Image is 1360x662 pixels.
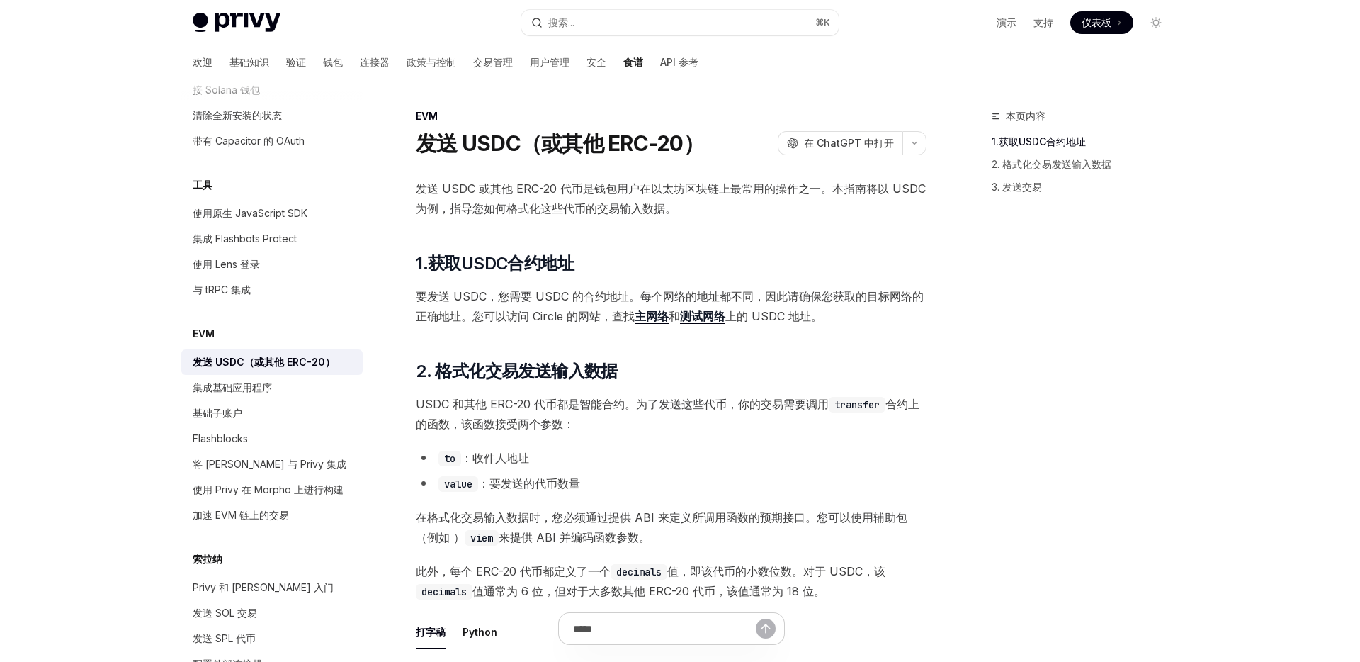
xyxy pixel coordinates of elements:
[286,56,306,68] font: 验证
[472,584,825,598] font: 值通常为 6 位，但对于大多数其他 ERC-20 代币，该值通常为 18 位。
[229,56,269,68] font: 基础知识
[416,110,438,122] font: EVM
[438,476,478,492] code: value
[416,397,829,411] font: USDC 和其他 ERC-20 代币都是智能合约。为了发送这些代币，你的交易需要调用
[756,619,776,639] button: 发送消息
[478,476,580,490] font: ：要发送的代币数量
[416,564,611,578] font: 此外，每个 ERC-20 代币都定义了一个
[360,45,390,79] a: 连接器
[1082,16,1111,28] font: 仪表板
[193,381,272,393] font: 集成基础应用程序
[193,13,280,33] img: 灯光标志
[193,56,212,68] font: 欢迎
[473,45,513,79] a: 交易管理
[461,451,529,465] font: ：收件人地址
[815,17,824,28] font: ⌘
[992,130,1179,153] a: 1.获取USDC合约地址
[181,426,363,451] a: Flashblocks
[1033,16,1053,30] a: 支持
[193,258,260,270] font: 使用 Lens 登录
[997,16,1016,28] font: 演示
[193,432,248,444] font: Flashblocks
[611,564,667,580] code: decimals
[1070,11,1133,34] a: 仪表板
[181,103,363,128] a: 清除全新安装的状态
[193,407,242,419] font: 基础子账户
[193,327,215,340] font: EVM
[181,575,363,600] a: Privy 和 [PERSON_NAME] 入门
[829,397,885,413] code: transfer
[416,510,907,544] font: 在格式化交易输入数据时，您必须通过提供 ABI 来定义所调用函数的预期接口。您可以使用辅助包（例如 ）
[181,451,363,477] a: 将 [PERSON_NAME] 与 Privy 集成
[193,356,335,368] font: 发送 USDC（或其他 ERC-20）
[725,309,822,323] font: 上的 USDC 地址。
[181,226,363,252] a: 集成 Flashbots Protect
[193,607,257,619] font: 发送 SOL 交易
[416,253,574,274] font: 1.获取USDC合约地址
[181,277,363,303] a: 与 tRPC 集成
[407,56,456,68] font: 政策与控制
[360,56,390,68] font: 连接器
[193,632,256,644] font: 发送 SPL 代币
[181,477,363,503] a: 使用 Privy 在 Morpho 上进行构建
[193,458,346,470] font: 将 [PERSON_NAME] 与 Privy 集成
[1145,11,1167,34] button: 切换暗模式
[623,56,643,68] font: 食谱
[992,153,1179,176] a: 2. 格式化交易发送输入数据
[193,109,282,121] font: 清除全新安装的状态
[669,309,680,323] font: 和
[438,451,461,466] code: to
[586,56,606,68] font: 安全
[193,284,251,296] font: 与 tRPC 集成
[586,45,606,79] a: 安全
[286,45,306,79] a: 验证
[193,45,212,79] a: 欢迎
[635,309,669,324] a: 主网络
[416,289,924,323] font: 要发送 USDC，您需要 USDC 的合约地址。每个网络的地址都不同，因此请确保您获取的目标网络的正确地址。您可以访问 Circle 的网站，查找
[407,45,456,79] a: 政策与控制
[997,16,1016,30] a: 演示
[416,584,472,600] code: decimals
[824,17,830,28] font: K
[521,10,839,35] button: 搜索...⌘K
[623,45,643,79] a: 食谱
[499,530,650,544] font: 来提供 ABI 并编码函数参数。
[181,400,363,426] a: 基础子账户
[181,626,363,651] a: 发送 SPL 代币
[181,375,363,400] a: 集成基础应用程序
[465,530,499,546] code: viem
[229,45,269,79] a: 基础知识
[193,581,334,593] font: Privy 和 [PERSON_NAME] 入门
[181,201,363,226] a: 使用原生 JavaScript SDK
[1033,16,1053,28] font: 支持
[548,16,574,28] font: 搜索...
[193,135,305,147] font: 带有 Capacitor 的 OAuth
[635,309,669,323] font: 主网络
[778,131,902,155] button: 在 ChatGPT 中打开
[193,207,307,219] font: 使用原生 JavaScript SDK
[416,361,618,381] font: 2. 格式化交易发送输入数据
[1006,110,1045,122] font: 本页内容
[530,56,569,68] font: 用户管理
[473,56,513,68] font: 交易管理
[992,176,1179,198] a: 3. 发送交易
[181,349,363,375] a: 发送 USDC（或其他 ERC-20）
[660,45,698,79] a: API 参考
[181,128,363,154] a: 带有 Capacitor 的 OAuth
[181,600,363,626] a: 发送 SOL 交易
[804,137,894,149] font: 在 ChatGPT 中打开
[992,135,1086,147] font: 1.获取USDC合约地址
[992,158,1111,170] font: 2. 格式化交易发送输入数据
[181,252,363,277] a: 使用 Lens 登录
[680,309,725,324] a: 测试网络
[193,483,344,495] font: 使用 Privy 在 Morpho 上进行构建
[667,564,885,578] font: 值，即该代币的小数位数。对于 USDC，该
[660,56,698,68] font: API 参考
[193,232,297,245] font: 集成 Flashbots Protect
[181,503,363,528] a: 加速 EVM 链上的交易
[323,56,343,68] font: 钱包
[323,45,343,79] a: 钱包
[416,181,926,215] font: 发送 USDC 或其他 ERC-20 代币是钱包用户在以太坊区块链上最常用的操作之一。本指南将以 USDC 为例，指导您如何格式化这些代币的交易输入数据。
[680,309,725,323] font: 测试网络
[193,509,289,521] font: 加速 EVM 链上的交易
